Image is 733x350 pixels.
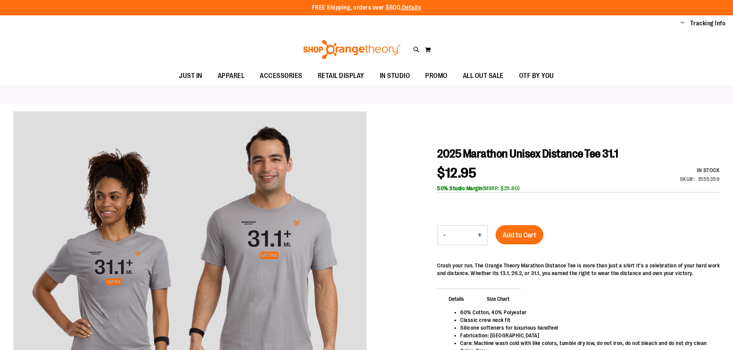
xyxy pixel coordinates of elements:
span: OTF BY YOU [519,67,554,85]
img: Shop Orangetheory [302,40,402,59]
span: 2025 Marathon Unisex Distance Tee 31.1 [437,147,618,160]
input: Product quantity [451,226,472,244]
strong: SKU [680,176,695,182]
b: 50% Studio Margin [437,185,483,191]
button: Account menu [681,20,685,27]
span: Details [437,289,476,309]
span: APPAREL [218,67,245,85]
a: Tracking Info [690,19,726,28]
div: Availability [680,166,720,174]
span: RETAIL DISPLAY [318,67,364,85]
button: Decrease product quantity [437,226,451,245]
li: Fabrication: [GEOGRAPHIC_DATA] [460,332,712,339]
span: $12.95 [437,165,476,181]
span: IN STUDIO [380,67,410,85]
button: Add to Cart [496,225,543,244]
span: PROMO [425,67,447,85]
li: 60% Cotton, 40% Polyester [460,309,712,316]
span: JUST IN [179,67,202,85]
span: ALL OUT SALE [463,67,504,85]
div: 1555359 [698,175,720,183]
div: (MSRP: $25.90) [437,184,720,192]
span: Add to Cart [503,231,536,239]
a: Details [402,4,421,11]
div: In stock [680,166,720,174]
span: ACCESSORIES [260,67,302,85]
span: Size Chart [475,289,521,309]
button: Increase product quantity [472,226,488,245]
li: Care: Machine wash cold with like colors, tumble dry low, do not iron, do not bleach and do not d... [460,339,712,347]
li: Silicone softeners for luxurious handfeel [460,324,712,332]
p: FREE Shipping, orders over $600. [312,3,421,12]
li: Classic crew neck fit [460,316,712,324]
p: Crush your run. The Orange Theory Marathon Distance Tee is more than just a shirt it's a celebrat... [437,262,720,277]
